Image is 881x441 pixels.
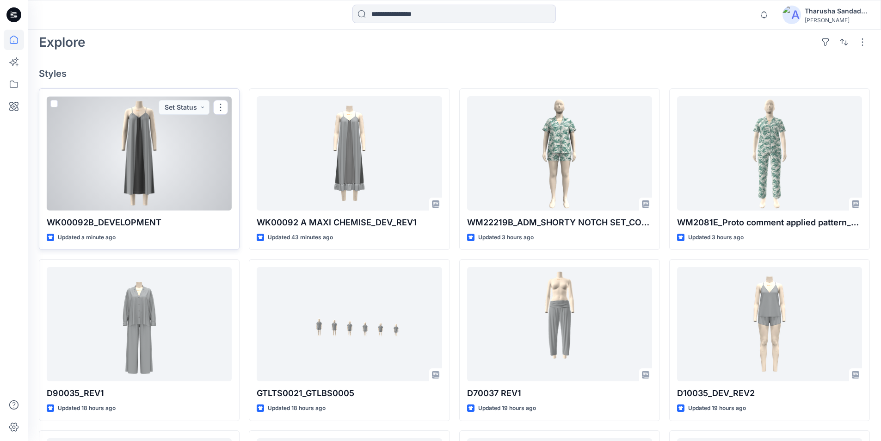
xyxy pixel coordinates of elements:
[478,233,534,242] p: Updated 3 hours ago
[467,387,652,400] p: D70037 REV1
[478,404,536,413] p: Updated 19 hours ago
[47,216,232,229] p: WK00092B_DEVELOPMENT
[782,6,801,24] img: avatar
[39,68,870,79] h4: Styles
[257,267,442,381] a: GTLTS0021_GTLBS0005
[268,404,326,413] p: Updated 18 hours ago
[58,404,116,413] p: Updated 18 hours ago
[39,35,86,50] h2: Explore
[688,404,746,413] p: Updated 19 hours ago
[805,6,869,17] div: Tharusha Sandadeepa
[677,267,862,381] a: D10035_DEV_REV2
[257,216,442,229] p: WK00092 A MAXI CHEMISE_DEV_REV1
[47,267,232,381] a: D90035_REV1
[467,96,652,211] a: WM22219B_ADM_SHORTY NOTCH SET_COLORWAY_REV1
[467,216,652,229] p: WM22219B_ADM_SHORTY NOTCH SET_COLORWAY_REV1
[805,17,869,24] div: [PERSON_NAME]
[58,233,116,242] p: Updated a minute ago
[268,233,333,242] p: Updated 43 minutes ago
[688,233,744,242] p: Updated 3 hours ago
[677,216,862,229] p: WM2081E_Proto comment applied pattern_REV1
[47,387,232,400] p: D90035_REV1
[257,387,442,400] p: GTLTS0021_GTLBS0005
[47,96,232,211] a: WK00092B_DEVELOPMENT
[467,267,652,381] a: D70037 REV1
[677,387,862,400] p: D10035_DEV_REV2
[677,96,862,211] a: WM2081E_Proto comment applied pattern_REV1
[257,96,442,211] a: WK00092 A MAXI CHEMISE_DEV_REV1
